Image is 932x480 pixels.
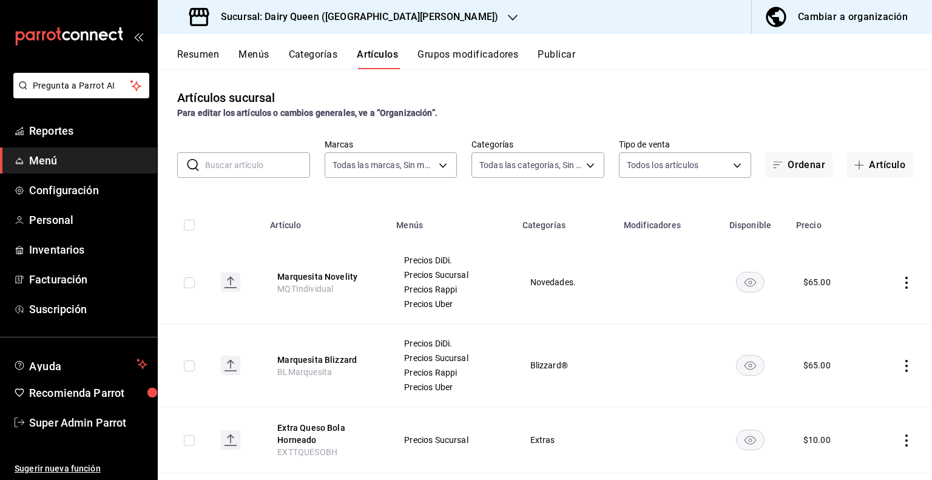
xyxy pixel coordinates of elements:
[29,212,147,228] span: Personal
[29,301,147,317] span: Suscripción
[357,49,398,69] button: Artículos
[133,32,143,41] button: open_drawer_menu
[803,434,831,446] div: $ 10.00
[205,153,310,177] input: Buscar artículo
[530,278,601,286] span: Novedades.
[900,434,913,447] button: actions
[712,202,789,241] th: Disponible
[277,447,337,457] span: EXTTQUESOBH
[211,10,498,24] h3: Sucursal: Dairy Queen ([GEOGRAPHIC_DATA][PERSON_NAME])
[29,385,147,401] span: Recomienda Parrot
[29,182,147,198] span: Configuración
[177,49,932,69] div: navigation tabs
[900,277,913,289] button: actions
[29,357,132,371] span: Ayuda
[404,436,499,444] span: Precios Sucursal
[277,367,332,377] span: BLMarquesita
[29,123,147,139] span: Reportes
[333,159,435,171] span: Todas las marcas, Sin marca
[15,462,147,475] span: Sugerir nueva función
[177,89,275,107] div: Artículos sucursal
[325,140,458,149] label: Marcas
[8,88,149,101] a: Pregunta a Parrot AI
[404,271,499,279] span: Precios Sucursal
[263,202,389,241] th: Artículo
[471,140,604,149] label: Categorías
[417,49,518,69] button: Grupos modificadores
[803,359,831,371] div: $ 65.00
[736,355,765,376] button: availability-product
[847,152,913,178] button: Artículo
[803,276,831,288] div: $ 65.00
[277,271,374,283] button: edit-product-location
[404,383,499,391] span: Precios Uber
[404,285,499,294] span: Precios Rappi
[277,284,333,294] span: MQTIndividual
[736,430,765,450] button: availability-product
[277,422,374,446] button: edit-product-location
[530,361,601,370] span: Blizzard®
[33,79,130,92] span: Pregunta a Parrot AI
[479,159,582,171] span: Todas las categorías, Sin categoría
[29,152,147,169] span: Menú
[389,202,515,241] th: Menús
[404,256,499,265] span: Precios DiDi.
[29,242,147,258] span: Inventarios
[619,140,752,149] label: Tipo de venta
[736,272,765,292] button: availability-product
[177,108,437,118] strong: Para editar los artículos o cambios generales, ve a “Organización”.
[13,73,149,98] button: Pregunta a Parrot AI
[627,159,699,171] span: Todos los artículos
[404,300,499,308] span: Precios Uber
[238,49,269,69] button: Menús
[616,202,712,241] th: Modificadores
[404,339,499,348] span: Precios DiDi.
[29,414,147,431] span: Super Admin Parrot
[515,202,616,241] th: Categorías
[900,360,913,372] button: actions
[538,49,575,69] button: Publicar
[789,202,871,241] th: Precio
[29,271,147,288] span: Facturación
[530,436,601,444] span: Extras
[404,354,499,362] span: Precios Sucursal
[766,152,832,178] button: Ordenar
[404,368,499,377] span: Precios Rappi
[289,49,338,69] button: Categorías
[798,8,908,25] div: Cambiar a organización
[177,49,219,69] button: Resumen
[277,354,374,366] button: edit-product-location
